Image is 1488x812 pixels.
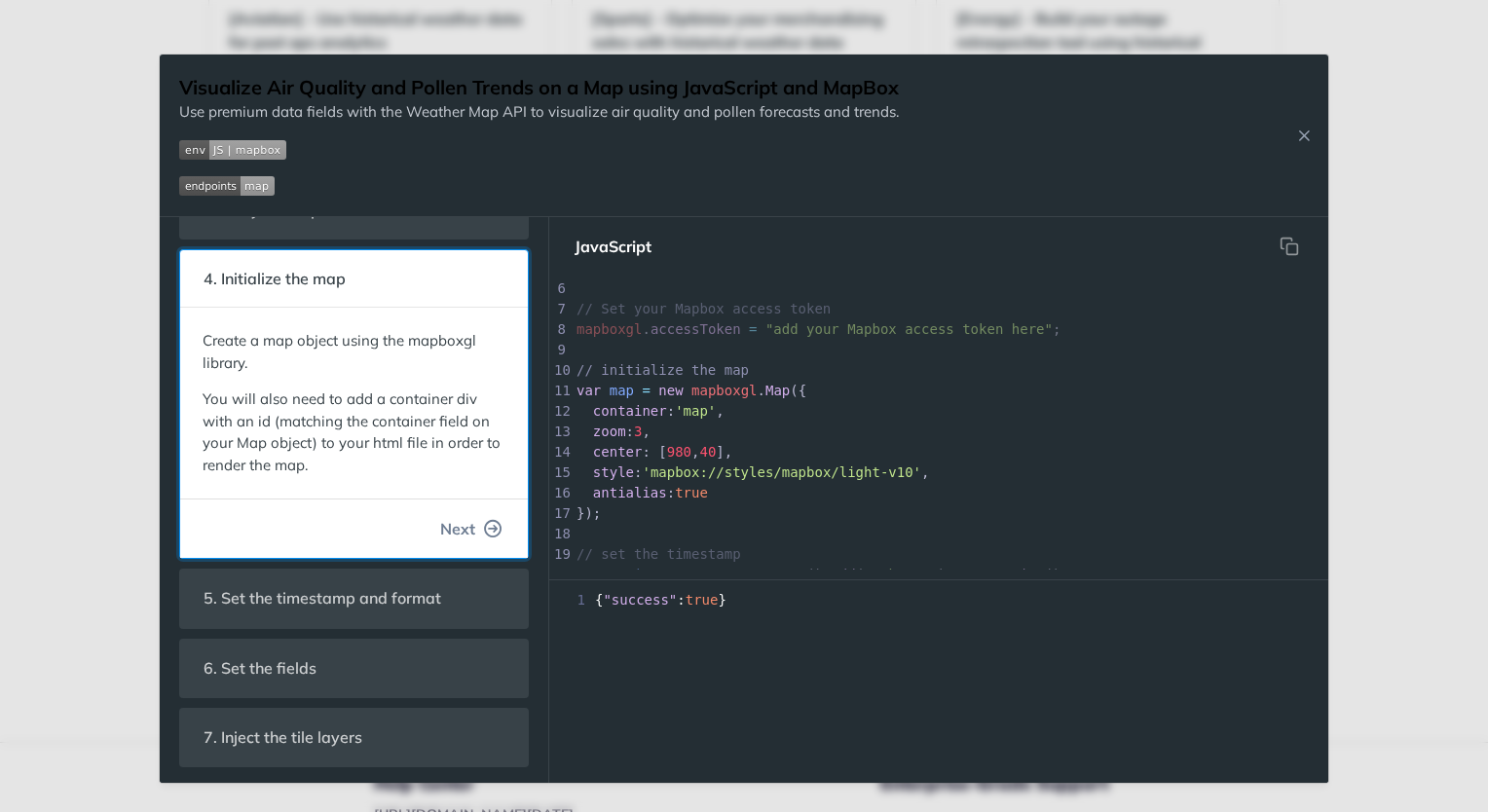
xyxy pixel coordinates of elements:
span: const [577,567,617,582]
span: , [716,403,724,419]
section: 7. Inject the tile layers [179,708,529,767]
span: Map [765,383,790,398]
img: endpoint [179,176,275,196]
span: : [626,424,634,439]
div: 6 [549,278,569,299]
div: 13 [549,422,569,442]
button: Close Recipe [1289,126,1319,145]
span: Next [440,517,475,540]
span: = [642,383,650,398]
span: // Set your Mapbox access token [577,301,831,316]
span: = [708,567,716,582]
span: add [831,567,855,582]
div: 15 [549,462,569,483]
span: , [642,424,650,439]
span: Expand image [179,174,899,197]
span: // initialize the map [577,362,749,378]
span: 6. Set the fields [190,649,330,687]
span: . ; [577,321,1060,337]
span: true [675,485,708,500]
p: You will also need to add a container div with an id (matching the container field on your Map ob... [203,388,505,476]
span: . [758,383,765,398]
span: zoom [593,424,626,439]
span: . (). ( , ). (); [577,567,1069,582]
span: 1 [549,590,591,610]
span: mapboxgl [691,383,757,398]
div: 7 [549,299,569,319]
div: 12 [549,401,569,422]
div: 17 [549,503,569,524]
span: style [593,464,634,480]
span: utc [782,567,806,582]
section: 4. Initialize the mapCreate a map object using the mapboxgl library. You will also need to add a ... [179,249,529,559]
span: 6 [864,567,872,582]
span: = [749,321,757,337]
span: "hours" [880,567,938,582]
img: env [179,140,286,160]
span: 3 [634,424,642,439]
span: accessToken [651,321,741,337]
span: 7. Inject the tile layers [190,719,376,757]
span: , [921,464,929,480]
span: // set the timestamp [577,546,741,562]
span: : [667,485,675,500]
span: var [577,383,601,398]
span: map [610,383,634,398]
span: 'map' [675,403,716,419]
h1: Visualize Air Quality and Pollen Trends on a Map using JavaScript and MapBox [179,74,899,101]
div: 20 [549,565,569,585]
div: 19 [549,544,569,565]
div: 16 [549,483,569,503]
span: : [667,403,675,419]
span: 5. Set the timestamp and format [190,579,455,617]
span: true [686,592,719,608]
svg: hidden [1280,237,1299,256]
span: : [634,464,642,480]
span: antialias [593,485,667,500]
div: 8 [549,319,569,340]
span: , [691,444,699,460]
div: 14 [549,442,569,462]
div: 11 [549,381,569,401]
span: container [593,403,667,419]
div: 18 [549,524,569,544]
span: new [658,383,683,398]
span: toISOString [954,567,1045,582]
span: }); [577,505,601,521]
p: Create a map object using the mapboxgl library. [203,330,505,374]
span: mapboxgl [577,321,642,337]
span: timestamp [626,567,700,582]
span: Expand image [179,138,899,161]
span: 4. Initialize the map [190,260,359,298]
section: 6. Set the fields [179,639,529,698]
div: 10 [549,360,569,381]
span: "add your Mapbox access token here" [765,321,1053,337]
span: 40 [699,444,716,460]
p: Use premium data fields with the Weather Map API to visualize air quality and pollen forecasts an... [179,101,899,124]
div: 9 [549,340,569,360]
section: 5. Set the timestamp and format [179,569,529,628]
span: center [593,444,643,460]
span: 'mapbox://styles/mapbox/light-v10' [642,464,921,480]
span: 980 [667,444,691,460]
span: ], [716,444,732,460]
span: : [ [642,444,666,460]
div: { : } [549,590,1328,610]
span: "success" [603,592,677,608]
button: JavaScript [559,227,667,266]
button: Next [425,509,518,548]
button: Copy [1270,227,1309,266]
span: ({ [790,383,806,398]
span: moment [725,567,774,582]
